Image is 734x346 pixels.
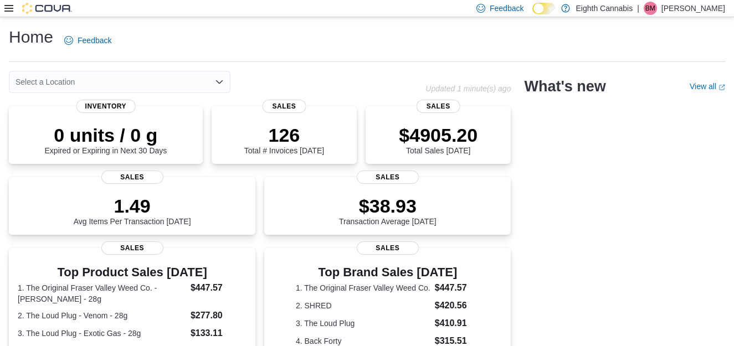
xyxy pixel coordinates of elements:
[296,300,430,311] dt: 2. SHRED
[244,124,324,146] p: 126
[78,35,111,46] span: Feedback
[18,310,186,321] dt: 2. The Loud Plug - Venom - 28g
[101,241,163,255] span: Sales
[357,241,419,255] span: Sales
[532,14,533,15] span: Dark Mode
[74,195,191,226] div: Avg Items Per Transaction [DATE]
[74,195,191,217] p: 1.49
[339,195,437,217] p: $38.93
[644,2,657,15] div: Brock Molnar
[661,2,725,15] p: [PERSON_NAME]
[417,100,460,113] span: Sales
[215,78,224,86] button: Open list of options
[399,124,478,155] div: Total Sales [DATE]
[101,171,163,184] span: Sales
[18,328,186,339] dt: 3. The Loud Plug - Exotic Gas - 28g
[296,318,430,329] dt: 3. The Loud Plug
[339,195,437,226] div: Transaction Average [DATE]
[244,124,324,155] div: Total # Invoices [DATE]
[44,124,167,155] div: Expired or Expiring in Next 30 Days
[60,29,116,51] a: Feedback
[44,124,167,146] p: 0 units / 0 g
[718,84,725,91] svg: External link
[18,282,186,304] dt: 1. The Original Fraser Valley Weed Co. - [PERSON_NAME] - 28g
[637,2,639,15] p: |
[191,327,247,340] dd: $133.11
[532,3,556,14] input: Dark Mode
[191,309,247,322] dd: $277.80
[435,317,480,330] dd: $410.91
[399,124,478,146] p: $4905.20
[490,3,523,14] span: Feedback
[296,282,430,293] dt: 1. The Original Fraser Valley Weed Co.
[576,2,633,15] p: Eighth Cannabis
[263,100,306,113] span: Sales
[191,281,247,295] dd: $447.57
[357,171,419,184] span: Sales
[22,3,72,14] img: Cova
[18,266,247,279] h3: Top Product Sales [DATE]
[296,266,480,279] h3: Top Brand Sales [DATE]
[645,2,655,15] span: BM
[690,82,725,91] a: View allExternal link
[9,26,53,48] h1: Home
[524,78,605,95] h2: What's new
[76,100,136,113] span: Inventory
[435,299,480,312] dd: $420.56
[425,84,511,93] p: Updated 1 minute(s) ago
[435,281,480,295] dd: $447.57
